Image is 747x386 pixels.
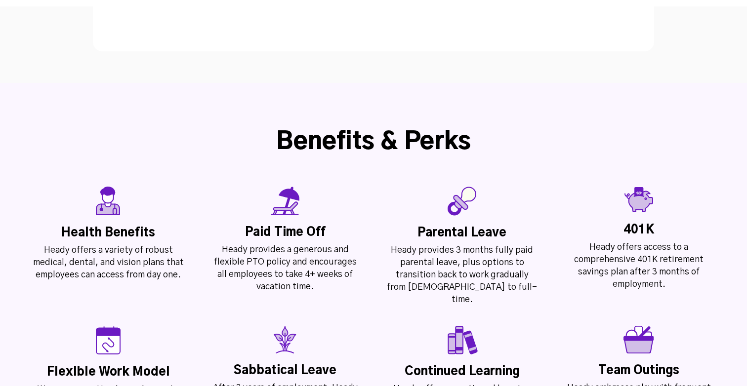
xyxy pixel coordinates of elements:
[32,226,184,240] div: Health Benefits
[96,187,121,216] img: Property 1=Health_v2
[386,364,538,379] div: Continued Learning
[32,365,184,380] div: Flexible Work Model
[386,244,538,306] div: Heady provides 3 months fully paid parental leave, plus options to transition back to work gradua...
[563,241,715,291] div: Heady offers access to a comprehensive 401K retirement savings plan after 3 months of employment.
[623,326,654,353] img: Property 1=Team Outings_v2
[271,187,299,215] img: Property 1=Holidays_v2
[209,225,361,240] div: Paid Time off
[386,226,538,240] div: Parental Leave
[209,244,361,293] div: Heady provides a generous and flexible PTO policy and encourages all employees to take 4+ weeks o...
[448,187,476,216] img: Property 1=ParentalLeave_v2
[33,246,184,279] span: Heady offers a variety of robust medical, dental, and vision plans that employees can access from...
[624,187,654,213] img: Property 1=401K_v2
[563,363,715,378] div: Team Outings
[209,363,361,378] div: Sabbatical Leave
[446,326,478,354] img: Property 1=Continuous learning_v2
[563,223,715,237] div: 401K
[95,326,121,355] img: Property 1=FlexibleSchedulesv2
[271,326,299,353] img: Property 1=sabbatical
